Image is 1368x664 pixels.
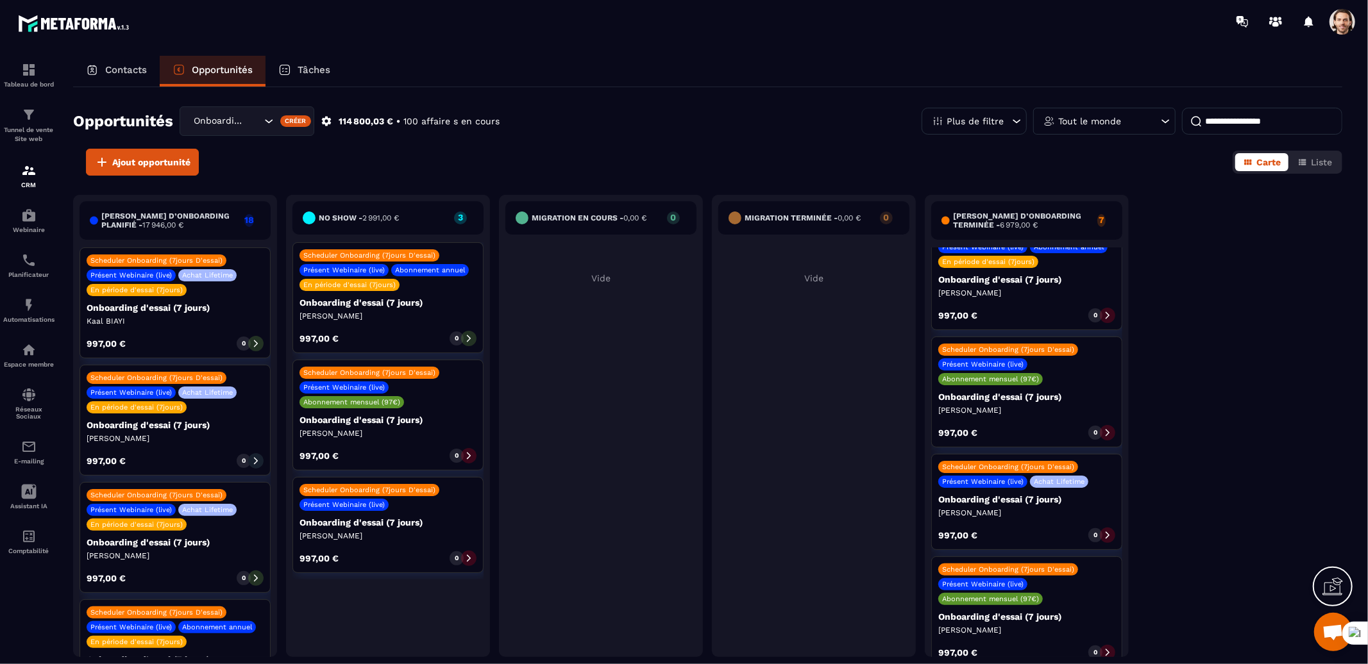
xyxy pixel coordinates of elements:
p: Abonnement annuel [1034,243,1104,251]
p: Présent Webinaire (live) [90,506,172,514]
p: 997,00 € [938,311,977,320]
p: 997,00 € [300,554,339,563]
p: Scheduler Onboarding (7jours D'essai) [90,608,223,617]
p: En période d'essai (7jours) [303,281,396,289]
p: Assistant IA [3,502,55,510]
p: Automatisations [3,316,55,323]
p: Présent Webinaire (live) [90,388,172,397]
span: 6 979,00 € [1000,220,1038,229]
p: 7 [1097,215,1106,224]
img: logo [18,12,133,35]
p: Onboarding d'essai (7 jours) [938,494,1115,504]
p: 0 [242,456,246,465]
p: En période d'essai (7jours) [90,638,183,646]
p: Scheduler Onboarding (7jours D'essai) [303,486,435,494]
p: [PERSON_NAME] [300,531,477,541]
span: 2 991,00 € [362,213,399,222]
p: Planificateur [3,271,55,278]
a: Opportunités [160,56,266,87]
h6: No show - [319,213,399,222]
p: [PERSON_NAME] [938,288,1115,298]
p: Présent Webinaire (live) [303,383,385,392]
p: 114 800,03 € [339,115,393,128]
p: Scheduler Onboarding (7jours D'essai) [942,565,1074,574]
a: emailemailE-mailing [3,429,55,474]
h6: [PERSON_NAME] d’onboarding planifié - [101,212,238,229]
p: Onboarding d'essai (7 jours) [938,392,1115,402]
p: En période d'essai (7jours) [90,286,183,294]
p: Scheduler Onboarding (7jours D'essai) [90,374,223,382]
p: Tunnel de vente Site web [3,126,55,144]
p: 997,00 € [938,648,977,657]
p: Contacts [105,64,147,76]
p: 18 [244,215,254,224]
p: 0 [242,574,246,583]
a: formationformationCRM [3,153,55,198]
span: Ajout opportunité [112,156,190,169]
p: Scheduler Onboarding (7jours D'essai) [942,345,1074,354]
p: Tableau de bord [3,81,55,88]
p: Espace membre [3,361,55,368]
p: 0 [1094,531,1097,540]
img: formation [21,163,37,178]
p: Achat Lifetime [182,271,233,279]
h6: Migration Terminée - [745,213,861,222]
p: Webinaire [3,226,55,233]
span: Onboarding (7jours d'essai) [191,114,248,128]
p: Onboarding d'essai (7 jours) [87,420,264,430]
img: formation [21,107,37,122]
p: Comptabilité [3,547,55,554]
p: Présent Webinaire (live) [942,243,1024,251]
p: Présent Webinaire (live) [90,271,172,279]
img: accountant [21,529,37,544]
p: 0 [1094,648,1097,657]
button: Liste [1290,153,1340,171]
h2: Opportunités [73,108,173,134]
a: Assistant IA [3,474,55,519]
div: Search for option [180,106,314,136]
p: Présent Webinaire (live) [303,501,385,509]
div: Mở cuộc trò chuyện [1314,613,1353,651]
p: Présent Webinaire (live) [303,266,385,274]
p: 997,00 € [87,339,126,348]
p: Achat Lifetime [182,388,233,397]
p: 997,00 € [300,334,339,343]
a: social-networksocial-networkRéseaux Sociaux [3,378,55,429]
p: 0 [1094,428,1097,437]
p: Achat Lifetime [182,506,233,514]
img: automations [21,297,37,313]
span: 0,00 € [623,213,646,222]
a: formationformationTunnel de vente Site web [3,97,55,153]
p: Tout le monde [1058,117,1121,126]
span: 17 946,00 € [142,220,183,229]
p: 0 [880,213,893,222]
span: Liste [1311,157,1332,167]
a: automationsautomationsWebinaire [3,198,55,243]
p: 0 [667,213,680,222]
p: 100 affaire s en cours [403,115,500,128]
p: En période d'essai (7jours) [90,403,183,411]
a: automationsautomationsEspace membre [3,333,55,378]
p: 0 [455,451,459,460]
button: Ajout opportunité [86,149,199,176]
img: scheduler [21,253,37,268]
p: • [396,115,400,128]
p: Scheduler Onboarding (7jours D'essai) [90,491,223,499]
p: Tâches [298,64,330,76]
p: Scheduler Onboarding (7jours D'essai) [303,251,435,260]
p: 997,00 € [938,531,977,540]
a: schedulerschedulerPlanificateur [3,243,55,288]
p: Onboarding d'essai (7 jours) [300,297,477,308]
div: Créer [280,115,312,127]
p: Abonnement mensuel (97€) [942,595,1039,603]
p: [PERSON_NAME] [938,405,1115,415]
span: 0,00 € [838,213,861,222]
p: Présent Webinaire (live) [942,580,1024,588]
p: Achat Lifetime [1034,477,1085,486]
h6: Migration en cours - [532,213,646,222]
p: Onboarding d'essai (7 jours) [938,611,1115,622]
p: Onboarding d'essai (7 jours) [300,415,477,425]
a: formationformationTableau de bord [3,53,55,97]
span: Carte [1256,157,1281,167]
a: Tâches [266,56,343,87]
